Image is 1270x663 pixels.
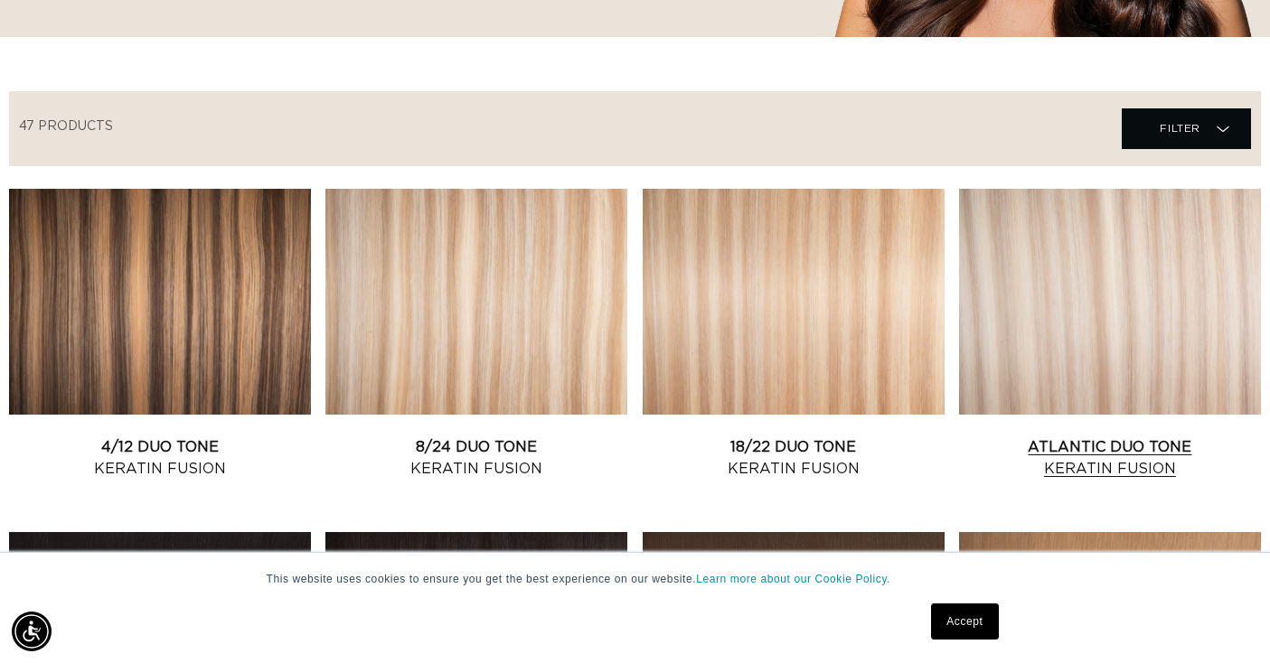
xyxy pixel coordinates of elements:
iframe: Chat Widget [1180,576,1270,663]
summary: Filter [1122,108,1251,149]
a: Accept [931,603,998,640]
p: This website uses cookies to ensure you get the best experience on our website. [267,571,1004,587]
a: Atlantic Duo Tone Keratin Fusion [959,436,1261,480]
a: 18/22 Duo Tone Keratin Fusion [643,436,945,480]
a: Learn more about our Cookie Policy. [696,573,890,585]
div: Accessibility Menu [12,612,52,651]
span: Filter [1160,111,1200,145]
a: 8/24 Duo Tone Keratin Fusion [325,436,627,480]
a: 4/12 Duo Tone Keratin Fusion [9,436,311,480]
span: 47 products [19,120,113,133]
